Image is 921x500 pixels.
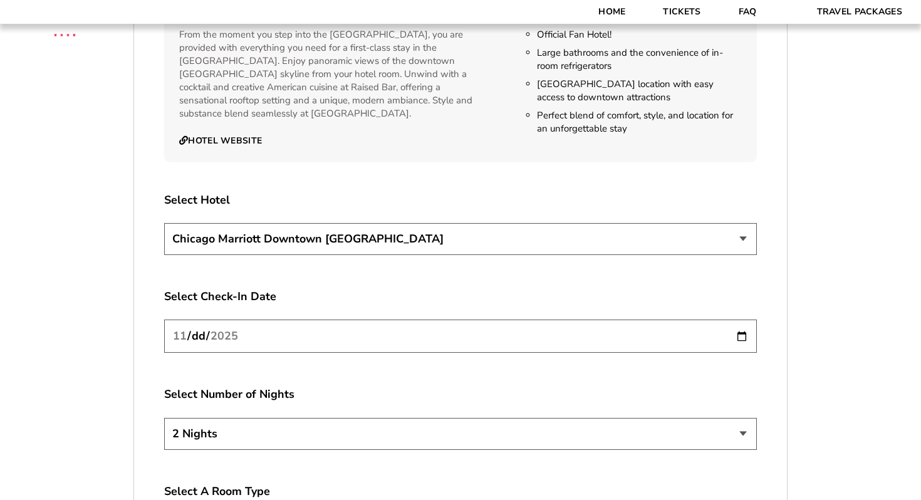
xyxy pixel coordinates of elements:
[164,484,757,499] label: Select A Room Type
[164,387,757,402] label: Select Number of Nights
[164,289,757,305] label: Select Check-In Date
[179,135,262,147] a: Hotel Website
[179,28,479,120] p: From the moment you step into the [GEOGRAPHIC_DATA], you are provided with everything you need fo...
[537,109,742,135] li: Perfect blend of comfort, style, and location for an unforgettable stay
[537,28,742,41] li: Official Fan Hotel!
[537,78,742,104] li: [GEOGRAPHIC_DATA] location with easy access to downtown attractions
[537,46,742,73] li: Large bathrooms and the convenience of in-room refrigerators
[38,6,92,61] img: CBS Sports Thanksgiving Classic
[164,192,757,208] label: Select Hotel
